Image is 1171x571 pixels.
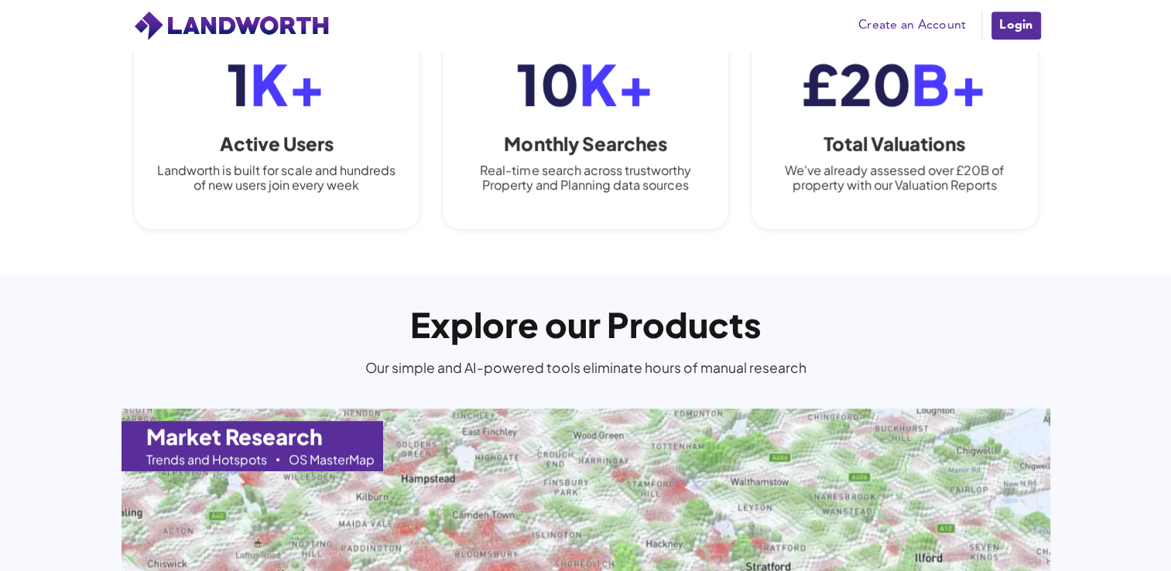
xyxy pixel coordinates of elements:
[851,14,974,37] a: Create an Account
[516,51,654,116] div: 10
[911,48,988,118] span: B+
[156,162,398,192] p: Landworth is built for scale and hundreds of new users join every week
[823,132,965,155] h3: Total Valuations
[464,162,707,192] p: Real-time search across trustworthy Property and Planning data sources
[146,426,323,447] h1: Market Research
[146,453,267,466] div: Trends and Hotspots
[289,453,375,466] div: OS MasterMap
[410,276,762,341] h1: Explore our Products
[250,48,326,118] span: K+
[990,10,1042,41] a: Login
[360,358,811,409] div: Our simple and AI-powered tools eliminate hours of manual research
[227,51,326,116] div: 1
[578,48,654,118] span: K+
[802,51,988,116] div: £20
[220,132,334,155] h3: Active Users
[773,162,1015,192] p: We've already assessed over £20B of property with our Valuation Reports
[504,132,666,155] h3: Monthly Searches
